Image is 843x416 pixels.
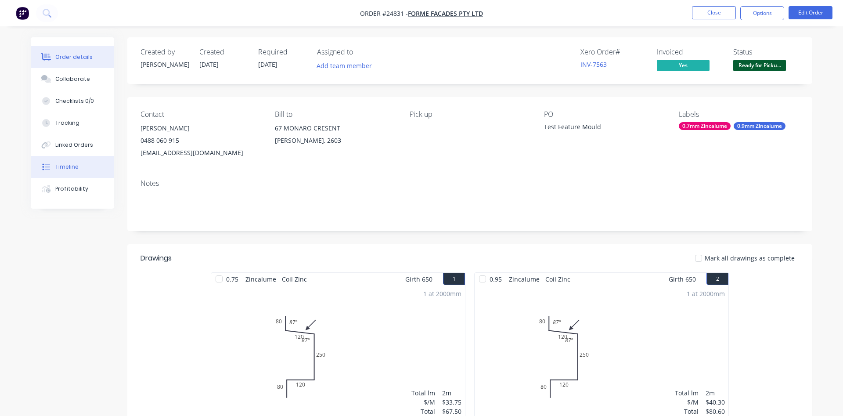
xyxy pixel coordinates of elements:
span: Girth 650 [405,273,432,286]
button: Add team member [312,60,377,72]
div: 67 MONARO CRESENT [275,122,395,134]
div: Tracking [55,119,79,127]
div: [PERSON_NAME] [140,122,261,134]
div: Invoiced [657,48,723,56]
div: $/M [675,398,699,407]
span: 0.95 [486,273,505,286]
button: Options [740,6,784,20]
div: Drawings [140,253,172,264]
div: $80.60 [706,407,725,416]
div: Pick up [410,110,530,119]
div: $33.75 [442,398,461,407]
div: 67 MONARO CRESENT[PERSON_NAME], 2603 [275,122,395,150]
button: Checklists 0/0 [31,90,114,112]
div: Profitability [55,185,88,193]
button: Linked Orders [31,134,114,156]
div: Labels [679,110,799,119]
button: Order details [31,46,114,68]
span: Ready for Picku... [733,60,786,71]
div: 1 at 2000mm [687,289,725,298]
button: Add team member [317,60,377,72]
div: 1 at 2000mm [423,289,461,298]
button: Tracking [31,112,114,134]
div: Timeline [55,163,79,171]
div: Test Feature Mould [544,122,654,134]
div: Created by [140,48,189,56]
a: FORME FACADES PTY LTD [408,9,483,18]
div: Bill to [275,110,395,119]
button: 2 [706,273,728,285]
span: Zincalume - Coil Zinc [242,273,310,286]
span: Girth 650 [669,273,696,286]
div: 2m [442,388,461,398]
button: Edit Order [789,6,832,19]
div: Status [733,48,799,56]
div: Notes [140,179,799,188]
span: 0.75 [223,273,242,286]
div: Total lm [411,388,435,398]
div: 0.9mm Zincalume [734,122,785,130]
button: Timeline [31,156,114,178]
div: Linked Orders [55,141,93,149]
div: [PERSON_NAME]0488 060 915[EMAIL_ADDRESS][DOMAIN_NAME] [140,122,261,159]
div: Required [258,48,306,56]
div: [PERSON_NAME] [140,60,189,69]
span: Yes [657,60,710,71]
span: Zincalume - Coil Zinc [505,273,574,286]
div: Checklists 0/0 [55,97,94,105]
div: Assigned to [317,48,405,56]
div: 0.7mm Zincalume [679,122,731,130]
div: [EMAIL_ADDRESS][DOMAIN_NAME] [140,147,261,159]
div: Contact [140,110,261,119]
div: Total [675,407,699,416]
div: 0488 060 915 [140,134,261,147]
div: Xero Order # [580,48,646,56]
div: Collaborate [55,75,90,83]
div: $40.30 [706,398,725,407]
span: [DATE] [199,60,219,69]
button: 1 [443,273,465,285]
div: Created [199,48,248,56]
div: Total lm [675,388,699,398]
div: $/M [411,398,435,407]
a: INV-7563 [580,60,607,69]
span: Order #24831 - [360,9,408,18]
div: Order details [55,53,93,61]
button: Collaborate [31,68,114,90]
div: PO [544,110,664,119]
span: Mark all drawings as complete [705,253,795,263]
button: Profitability [31,178,114,200]
div: [PERSON_NAME], 2603 [275,134,395,147]
button: Ready for Picku... [733,60,786,73]
button: Close [692,6,736,19]
div: 2m [706,388,725,398]
div: $67.50 [442,407,461,416]
img: Factory [16,7,29,20]
div: Total [411,407,435,416]
span: [DATE] [258,60,277,69]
